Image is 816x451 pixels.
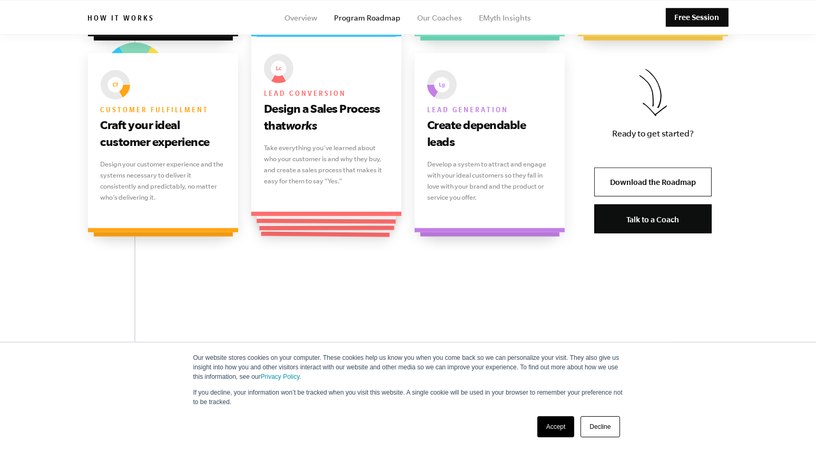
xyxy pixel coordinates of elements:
[427,116,553,150] h3: Create dependable leads
[427,159,553,203] p: Develop a system to attract and engage with your ideal customers so they fall in love with your b...
[264,100,389,134] h3: Design a Sales Process that
[264,54,293,83] img: EMyth The Seven Essential Systems: Lead conversion
[666,8,729,27] a: Free Session
[581,416,620,437] a: Decline
[101,70,130,100] img: EMyth The Seven Essential Systems: Customer fulfillment
[101,104,226,116] h6: Customer fulfillment
[479,14,532,22] a: EMyth Insights
[193,388,623,407] p: If you decline, your information won’t be tracked when you visit this website. A single cookie wi...
[264,87,389,100] h6: Lead conversion
[261,373,300,380] a: Privacy Policy
[264,142,389,187] p: Take everything you’ve learned about who your customer is and why they buy, and create a sales pr...
[627,215,680,224] span: Talk to a Coach
[427,70,457,100] img: EMyth The Seven Essential Systems: Lead generation
[594,126,712,141] p: Ready to get started?
[594,168,712,197] a: Download the Roadmap
[193,353,623,381] p: Our website stores cookies on your computer. These cookies help us know you when you come back so...
[101,116,226,150] h3: Craft your ideal customer experience
[335,14,401,22] a: Program Roadmap
[537,416,575,437] a: Accept
[101,159,226,203] p: Design your customer experience and the systems necessary to deliver it consistently and predicta...
[286,119,317,132] i: works
[639,69,667,116] img: Download the Roadmap
[427,104,553,116] h6: Lead generation
[285,14,318,22] a: Overview
[418,14,463,22] a: Our Coaches
[88,14,155,25] h6: How it works
[594,204,712,233] a: Talk to a Coach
